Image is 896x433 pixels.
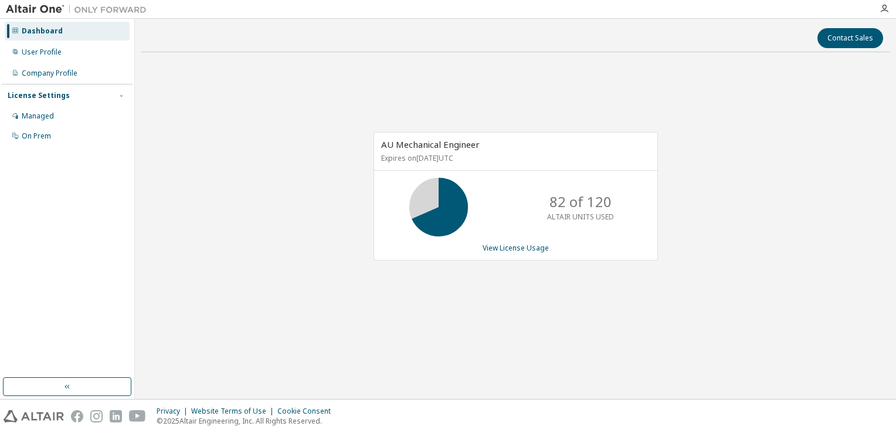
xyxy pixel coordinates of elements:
[90,410,103,422] img: instagram.svg
[483,243,549,253] a: View License Usage
[22,69,77,78] div: Company Profile
[381,153,647,163] p: Expires on [DATE] UTC
[4,410,64,422] img: altair_logo.svg
[277,407,338,416] div: Cookie Consent
[22,26,63,36] div: Dashboard
[381,138,480,150] span: AU Mechanical Engineer
[110,410,122,422] img: linkedin.svg
[71,410,83,422] img: facebook.svg
[129,410,146,422] img: youtube.svg
[22,111,54,121] div: Managed
[157,407,191,416] div: Privacy
[6,4,152,15] img: Altair One
[8,91,70,100] div: License Settings
[549,192,612,212] p: 82 of 120
[157,416,338,426] p: © 2025 Altair Engineering, Inc. All Rights Reserved.
[22,48,62,57] div: User Profile
[547,212,614,222] p: ALTAIR UNITS USED
[191,407,277,416] div: Website Terms of Use
[22,131,51,141] div: On Prem
[817,28,883,48] button: Contact Sales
